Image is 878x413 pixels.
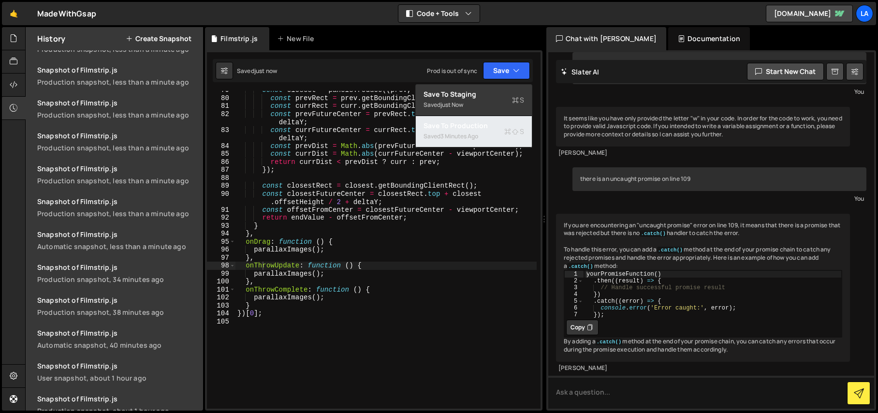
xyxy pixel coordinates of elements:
div: 86 [207,158,235,166]
div: 97 [207,254,235,262]
div: 3 minutes ago [440,132,478,140]
div: 91 [207,206,235,214]
a: Snapshot of Filmstrip.jsAutomatic snapshot, less than a minute ago [31,224,203,257]
a: Snapshot of Filmstrip.jsProduction snapshot, less than a minute ago [31,125,203,158]
div: 105 [207,318,235,326]
button: Save to ProductionS Saved3 minutes ago [416,116,532,147]
div: Prod is out of sync [427,67,477,75]
div: Production snapshot, less than a minute ago [37,77,197,87]
a: Snapshot of Filmstrip.jsProduction snapshot, less than a minute ago [31,59,203,92]
div: Snapshot of Filmstrip.js [37,295,197,305]
button: Save [483,62,530,79]
a: Snapshot of Filmstrip.js Production snapshot, 38 minutes ago [31,290,203,323]
div: 103 [207,302,235,310]
div: [PERSON_NAME] [558,149,848,157]
div: MadeWithGsap [37,8,96,19]
div: Save to Staging [424,89,524,99]
div: Snapshot of Filmstrip.js [37,65,197,74]
div: there is an uncaught promise on line 109 [572,167,866,191]
div: Snapshot of Filmstrip.js [37,394,197,403]
button: Copy [566,320,599,335]
div: Snapshot of Filmstrip.js [37,197,197,206]
div: 92 [207,214,235,222]
a: 🤙 [2,2,26,25]
div: If you are encountering an "uncaught promise" error on line 109, it means that there is a promise... [556,214,850,362]
div: 80 [207,94,235,103]
a: La [856,5,873,22]
code: .catch() [567,263,594,270]
div: Production snapshot, less than a minute ago [37,143,197,152]
div: [PERSON_NAME] [558,364,848,372]
a: Snapshot of Filmstrip.jsProduction snapshot, less than a minute ago [31,92,203,125]
div: 93 [207,222,235,230]
div: Snapshot of Filmstrip.js [37,164,197,173]
div: Snapshot of Filmstrip.js [37,263,197,272]
div: User snapshot, about 1 hour ago [37,373,197,383]
div: Documentation [668,27,750,50]
div: Saved [424,99,524,111]
h2: Slater AI [561,67,600,76]
div: Saved [424,131,524,142]
div: 84 [207,142,235,150]
div: 88 [207,174,235,182]
a: Snapshot of Filmstrip.jsProduction snapshot, less than a minute ago [31,191,203,224]
span: S [512,95,524,105]
div: 95 [207,238,235,246]
div: Snapshot of Filmstrip.js [37,361,197,370]
div: 83 [207,126,235,142]
code: .catch() [640,230,667,237]
div: This code isn't working. What is wrong with it? w [572,52,866,84]
span: S [504,127,524,136]
div: 99 [207,270,235,278]
a: Snapshot of Filmstrip.jsProduction snapshot, less than a minute ago [31,158,203,191]
div: 5 [565,298,584,305]
div: 90 [207,190,235,206]
div: Automatic snapshot, 40 minutes ago [37,340,197,350]
div: Automatic snapshot, less than a minute ago [37,242,197,251]
div: 89 [207,182,235,190]
div: Snapshot of Filmstrip.js [37,328,197,338]
div: 102 [207,294,235,302]
div: 4 [565,291,584,298]
div: Snapshot of Filmstrip.js [37,230,197,239]
div: 101 [207,286,235,294]
div: Filmstrip.js [220,34,258,44]
a: Snapshot of Filmstrip.js Automatic snapshot, 40 minutes ago [31,323,203,355]
div: Snapshot of Filmstrip.js [37,98,197,107]
button: Create Snapshot [126,35,191,43]
div: Chat with [PERSON_NAME] [546,27,666,50]
div: You [575,193,864,204]
button: Start new chat [747,63,824,80]
div: 3 [565,284,584,291]
div: Production snapshot, less than a minute ago [37,176,197,185]
div: 7 [565,311,584,318]
div: 1 [565,271,584,278]
div: 87 [207,166,235,174]
div: 98 [207,262,235,270]
div: 82 [207,110,235,126]
button: Save to StagingS Savedjust now [416,85,532,116]
a: [DOMAIN_NAME] [766,5,853,22]
div: 104 [207,310,235,318]
div: 2 [565,278,584,284]
div: Production snapshot, 38 minutes ago [37,308,197,317]
div: You [575,87,864,97]
div: 6 [565,305,584,311]
div: Save to Production [424,121,524,131]
div: Production snapshot, less than a minute ago [37,209,197,218]
div: just now [440,101,463,109]
div: 94 [207,230,235,238]
div: It seems like you have only provided the letter "w" in your code. In order for the code to work, ... [556,107,850,147]
div: Production snapshot, 34 minutes ago [37,275,197,284]
div: New File [277,34,318,44]
a: Snapshot of Filmstrip.js User snapshot, about 1 hour ago [31,355,203,388]
div: 100 [207,278,235,286]
a: Snapshot of Filmstrip.js Production snapshot, 34 minutes ago [31,257,203,290]
button: Code + Tools [398,5,480,22]
div: 96 [207,246,235,254]
div: just now [254,67,277,75]
div: 81 [207,102,235,110]
div: Production snapshot, less than a minute ago [37,110,197,119]
code: .catch() [596,339,623,345]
